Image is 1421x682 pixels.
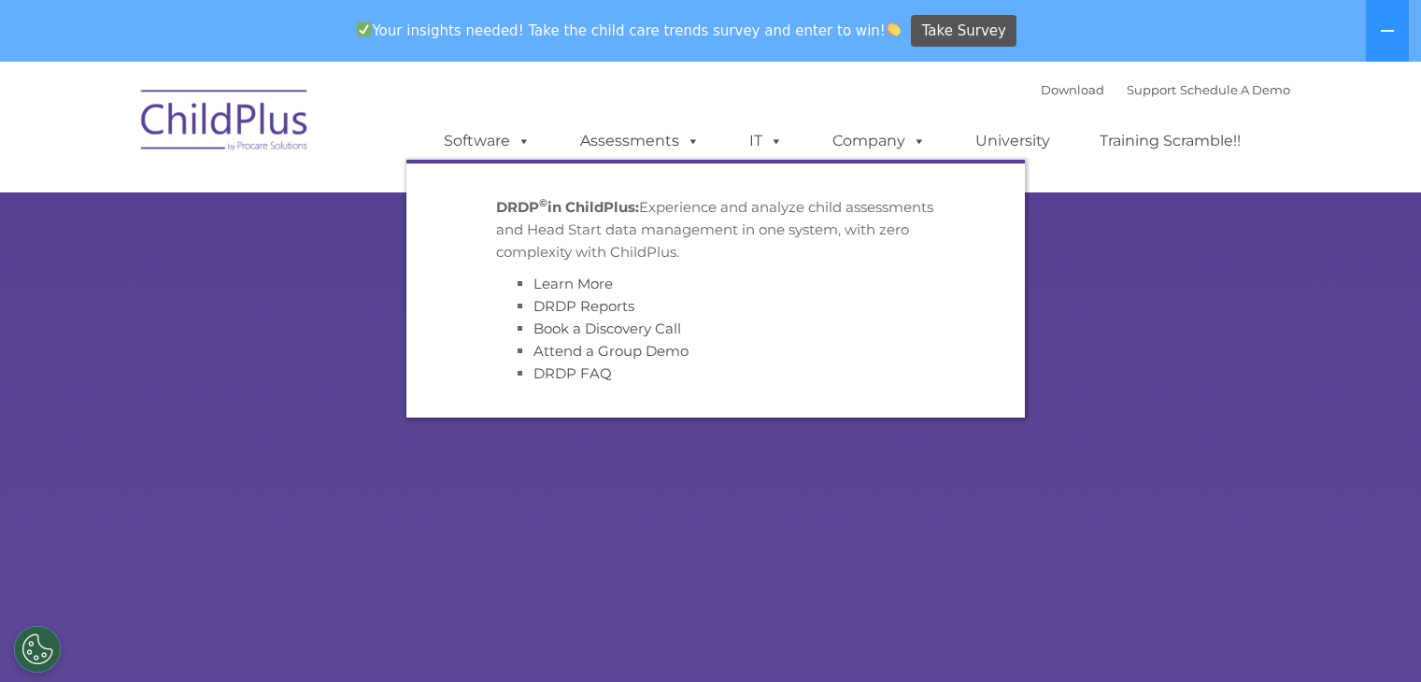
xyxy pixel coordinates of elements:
p: Experience and analyze child assessments and Head Start data management in one system, with zero ... [496,196,935,263]
img: ChildPlus by Procare Solutions [132,77,319,170]
a: Support [1127,82,1176,97]
span: Your insights needed! Take the child care trends survey and enter to win! [349,12,909,49]
a: University [957,122,1069,160]
sup: © [539,196,547,209]
a: Book a Discovery Call [533,320,681,337]
img: 👏 [887,22,901,36]
a: Assessments [561,122,718,160]
a: Training Scramble!! [1081,122,1259,160]
button: Cookies Settings [14,626,61,673]
a: DRDP Reports [533,297,634,315]
font: | [1041,82,1290,97]
span: Take Survey [922,15,1006,48]
a: Take Survey [911,15,1016,48]
a: DRDP FAQ [533,364,612,382]
a: IT [731,122,802,160]
a: Learn More [533,275,613,292]
a: Download [1041,82,1104,97]
img: ✅ [357,22,371,36]
a: Company [814,122,945,160]
strong: DRDP in ChildPlus: [496,198,639,216]
a: Software [425,122,549,160]
a: Schedule A Demo [1180,82,1290,97]
a: Attend a Group Demo [533,342,689,360]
